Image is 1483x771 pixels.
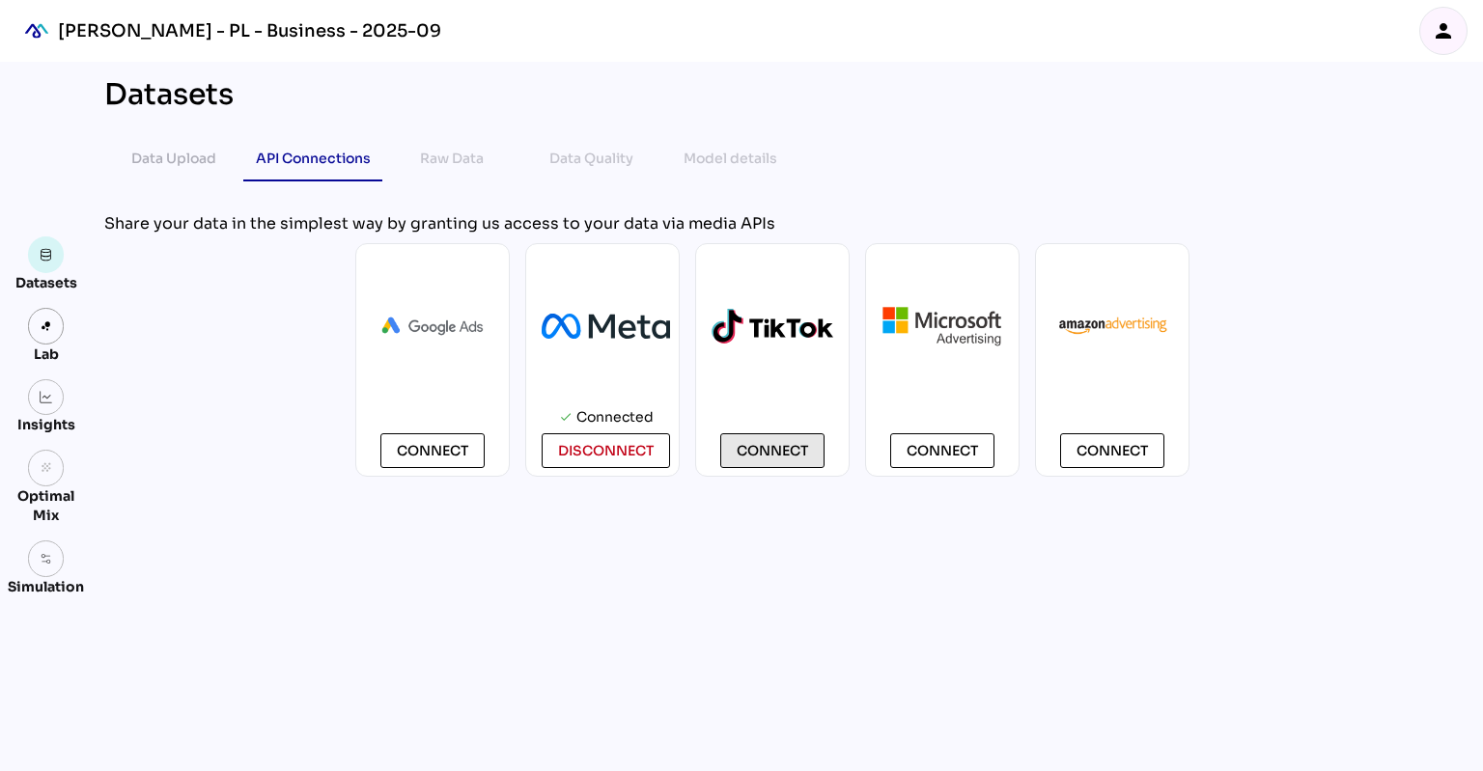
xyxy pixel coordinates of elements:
img: Ads_logo_horizontal.png [372,307,493,345]
i: check [559,410,573,424]
button: Connect [720,433,825,468]
div: Connected [576,400,654,433]
div: Optimal Mix [8,486,84,525]
div: Raw Data [420,147,484,170]
div: Datasets [104,77,234,112]
button: disconnect [542,433,670,468]
img: AmazonAdvertising.webp [1051,315,1173,339]
div: Share your data in the simplest way by granting us access to your data via media APIs [104,212,1441,235]
span: disconnect [558,439,654,462]
div: Datasets [15,273,77,292]
div: Data Quality [549,147,633,170]
button: Connect [890,433,994,468]
span: Connect [737,439,808,462]
div: mediaROI [15,10,58,52]
i: grain [40,461,53,475]
div: Insights [17,415,75,434]
div: Data Upload [131,147,216,170]
div: Model details [684,147,777,170]
span: Connect [907,439,978,462]
i: person [1432,19,1455,42]
div: API Connections [256,147,371,170]
button: Connect [1060,433,1164,468]
img: settings.svg [40,552,53,565]
img: lab.svg [40,319,53,333]
img: graph.svg [40,391,53,404]
div: Lab [25,344,68,364]
img: Meta_Platforms.svg [542,314,670,340]
button: Connect [380,433,485,468]
img: data.svg [40,248,53,262]
div: Simulation [8,577,84,596]
span: Connect [1077,439,1148,462]
img: logo-tiktok-2.svg [712,309,833,344]
img: microsoft.png [881,305,1003,346]
div: [PERSON_NAME] - PL - Business - 2025-09 [58,19,441,42]
span: Connect [397,439,468,462]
